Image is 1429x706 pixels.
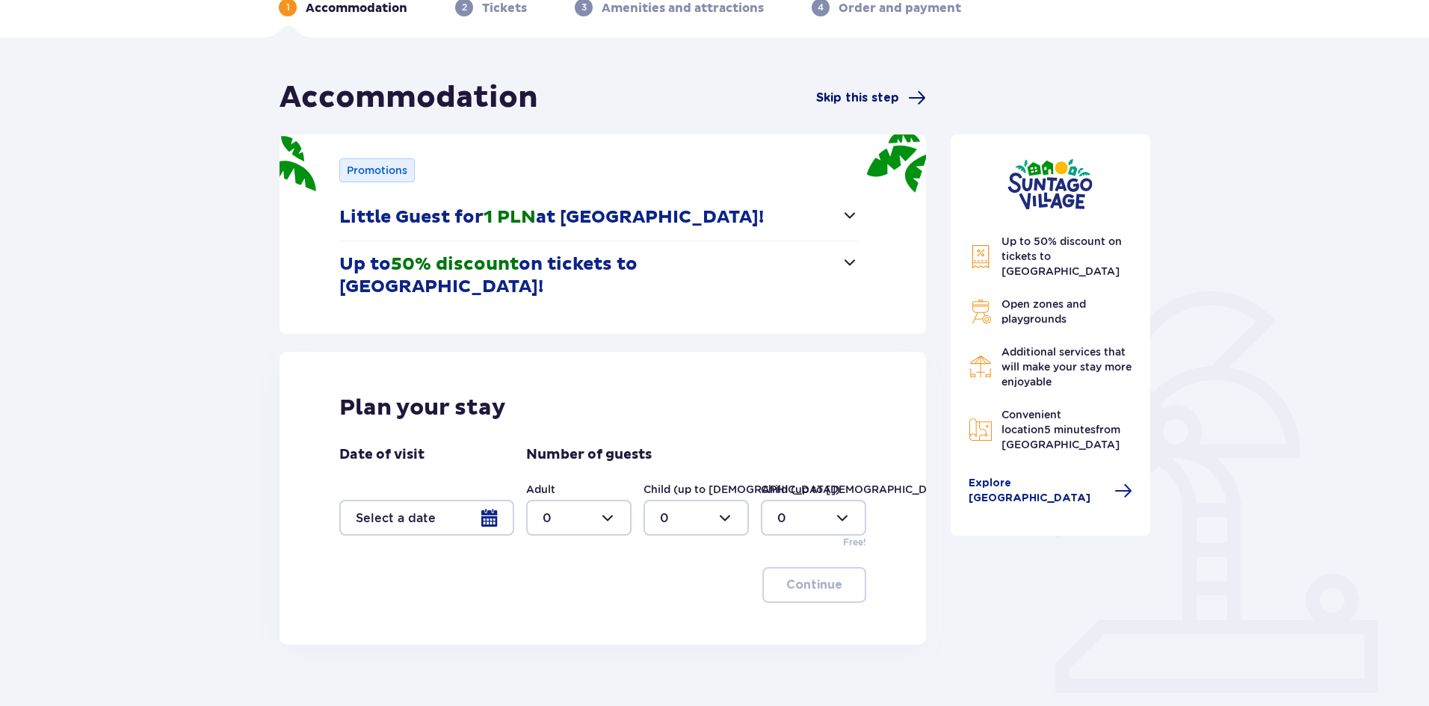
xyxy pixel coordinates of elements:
button: Continue [762,567,866,603]
font: Date of visit [339,446,425,463]
img: Grill Icon [969,300,993,323]
font: Accommodation [306,1,407,16]
font: Up to [339,253,391,276]
font: Plan your stay [339,394,506,421]
font: Continue [786,579,842,591]
img: Map Icon [969,418,993,442]
font: Order and payment [839,1,961,16]
font: on tickets to [GEOGRAPHIC_DATA]! [339,253,638,298]
font: Number of guests [526,446,652,463]
font: Open zones and playgrounds [1001,298,1086,325]
font: Explore [GEOGRAPHIC_DATA] [969,478,1090,504]
img: Restaurant Icon [969,355,993,379]
font: Child (up to [DEMOGRAPHIC_DATA]) [643,483,840,495]
font: Child (up to [DEMOGRAPHIC_DATA]) [761,483,957,495]
font: Tickets [482,1,527,16]
button: Up to50% discounton tickets to [GEOGRAPHIC_DATA]! [339,241,859,310]
font: Promotions [347,164,407,176]
button: Little Guest for1 PLNat [GEOGRAPHIC_DATA]! [339,194,859,241]
font: Amenities and attractions [602,1,764,16]
font: 4 [818,1,824,13]
font: Up to 50% discount on tickets to [GEOGRAPHIC_DATA] [1001,235,1122,277]
font: 1 [286,1,290,13]
font: Additional services that will make your stay more enjoyable [1001,346,1132,388]
img: Suntago Village [1007,158,1093,210]
font: at [GEOGRAPHIC_DATA]! [536,206,764,229]
font: 50% discount [391,253,519,276]
font: Convenient location [1001,409,1061,436]
font: Little Guest for [339,206,484,229]
font: 3 [581,1,587,13]
font: Skip this step [816,92,899,104]
a: Skip this step [816,89,926,107]
font: 1 PLN [484,206,536,229]
font: 5 minutes [1044,424,1096,436]
font: Free! [843,536,866,548]
font: 2 [462,1,467,13]
font: Accommodation [280,79,538,117]
a: Explore [GEOGRAPHIC_DATA] [969,476,1133,506]
img: Discount Icon [969,244,993,269]
font: Adult [526,483,555,495]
